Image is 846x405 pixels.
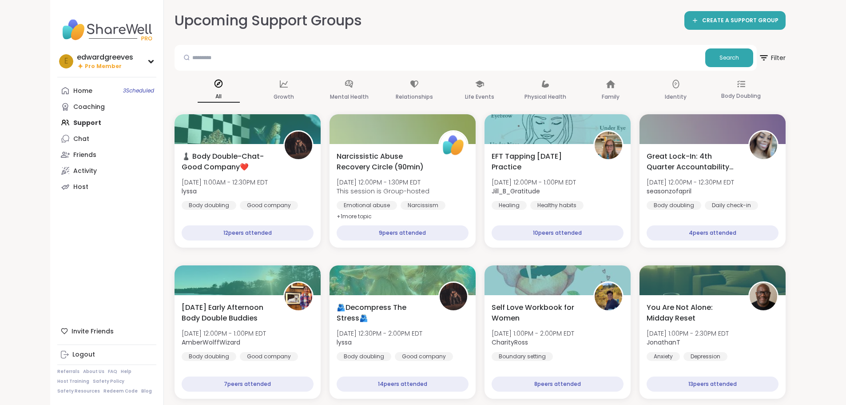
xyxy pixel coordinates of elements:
[595,283,622,310] img: CharityRoss
[73,151,96,160] div: Friends
[182,377,314,392] div: 7 peers attended
[73,167,97,176] div: Activity
[647,377,778,392] div: 13 peers attended
[647,201,701,210] div: Body doubling
[647,187,691,196] b: seasonzofapril
[182,151,274,172] span: ♟️ Body Double-Chat-Good Company❤️
[73,87,92,96] div: Home
[182,302,274,324] span: [DATE] Early Afternoon Body Double Buddies
[57,99,156,115] a: Coaching
[647,178,734,187] span: [DATE] 12:00PM - 12:30PM EDT
[750,132,777,159] img: seasonzofapril
[108,369,117,375] a: FAQ
[57,323,156,339] div: Invite Friends
[57,163,156,179] a: Activity
[683,352,727,361] div: Depression
[750,283,777,310] img: JonathanT
[492,187,540,196] b: Jill_B_Gratitude
[175,11,362,31] h2: Upcoming Support Groups
[57,347,156,363] a: Logout
[524,92,566,102] p: Physical Health
[57,369,79,375] a: Referrals
[182,178,268,187] span: [DATE] 11:00AM - 12:30PM EDT
[759,45,786,71] button: Filter
[64,56,68,67] span: e
[337,338,352,347] b: lyssa
[595,132,622,159] img: Jill_B_Gratitude
[337,151,429,172] span: Narcissistic Abuse Recovery Circle (90min)
[57,378,89,385] a: Host Training
[492,225,624,241] div: 10 peers attended
[647,338,680,347] b: JonathanT
[602,92,620,102] p: Family
[121,369,131,375] a: Help
[57,14,156,45] img: ShareWell Nav Logo
[103,388,138,394] a: Redeem Code
[705,48,753,67] button: Search
[57,147,156,163] a: Friends
[721,91,761,101] p: Body Doubling
[647,225,778,241] div: 4 peers attended
[759,47,786,68] span: Filter
[337,302,429,324] span: 🫂Decompress The Stress🫂
[465,92,494,102] p: Life Events
[73,103,105,112] div: Coaching
[57,388,100,394] a: Safety Resources
[647,302,739,324] span: You Are Not Alone: Midday Reset
[702,17,778,24] span: CREATE A SUPPORT GROUP
[285,283,312,310] img: AmberWolffWizard
[73,135,89,144] div: Chat
[337,201,397,210] div: Emotional abuse
[85,63,122,70] span: Pro Member
[240,201,298,210] div: Good company
[647,329,729,338] span: [DATE] 1:00PM - 2:30PM EDT
[440,283,467,310] img: lyssa
[492,302,584,324] span: Self Love Workbook for Women
[141,388,152,394] a: Blog
[337,225,469,241] div: 9 peers attended
[57,179,156,195] a: Host
[73,183,88,192] div: Host
[401,201,445,210] div: Narcissism
[396,92,433,102] p: Relationships
[182,187,197,196] b: lyssa
[182,352,236,361] div: Body doubling
[337,329,422,338] span: [DATE] 12:30PM - 2:00PM EDT
[337,352,391,361] div: Body doubling
[123,87,154,94] span: 3 Scheduled
[93,378,124,385] a: Safety Policy
[274,92,294,102] p: Growth
[182,225,314,241] div: 12 peers attended
[57,83,156,99] a: Home3Scheduled
[492,329,574,338] span: [DATE] 1:00PM - 2:00PM EDT
[530,201,584,210] div: Healthy habits
[77,52,133,62] div: edwardgreeves
[492,377,624,392] div: 8 peers attended
[492,151,584,172] span: EFT Tapping [DATE] Practice
[492,338,528,347] b: CharityRoss
[182,329,266,338] span: [DATE] 12:00PM - 1:00PM EDT
[395,352,453,361] div: Good company
[72,350,95,359] div: Logout
[337,377,469,392] div: 14 peers attended
[330,92,369,102] p: Mental Health
[719,54,739,62] span: Search
[182,201,236,210] div: Body doubling
[337,187,429,196] span: This session is Group-hosted
[57,131,156,147] a: Chat
[705,201,758,210] div: Daily check-in
[198,91,240,103] p: All
[337,178,429,187] span: [DATE] 12:00PM - 1:30PM EDT
[285,132,312,159] img: lyssa
[492,178,576,187] span: [DATE] 12:00PM - 1:00PM EDT
[83,369,104,375] a: About Us
[665,92,687,102] p: Identity
[647,151,739,172] span: Great Lock-In: 4th Quarter Accountability Partner
[492,201,527,210] div: Healing
[440,132,467,159] img: ShareWell
[647,352,680,361] div: Anxiety
[182,338,240,347] b: AmberWolffWizard
[492,352,553,361] div: Boundary setting
[240,352,298,361] div: Good company
[684,11,786,30] a: CREATE A SUPPORT GROUP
